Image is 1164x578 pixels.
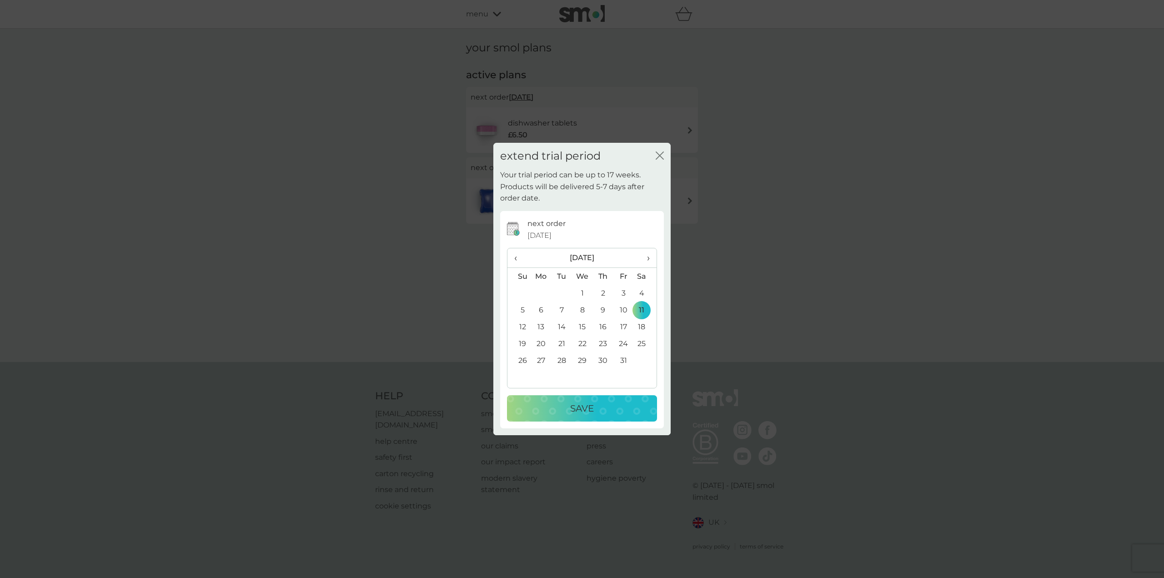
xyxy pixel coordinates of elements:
td: 31 [613,352,634,369]
td: 6 [531,302,552,318]
th: Mo [531,268,552,285]
td: 28 [552,352,572,369]
td: 29 [572,352,593,369]
td: 9 [593,302,613,318]
td: 3 [613,285,634,302]
td: 13 [531,318,552,335]
td: 4 [634,285,657,302]
td: 27 [531,352,552,369]
span: [DATE] [527,230,552,241]
span: ‹ [514,248,524,267]
th: Fr [613,268,634,285]
th: Sa [634,268,657,285]
th: Su [507,268,531,285]
p: Save [570,401,594,416]
h2: extend trial period [500,150,601,163]
td: 18 [634,318,657,335]
td: 16 [593,318,613,335]
button: close [656,151,664,161]
span: › [641,248,650,267]
td: 8 [572,302,593,318]
td: 22 [572,335,593,352]
button: Save [507,395,657,422]
td: 12 [507,318,531,335]
td: 7 [552,302,572,318]
td: 20 [531,335,552,352]
td: 23 [593,335,613,352]
p: next order [527,218,566,230]
td: 26 [507,352,531,369]
td: 24 [613,335,634,352]
td: 14 [552,318,572,335]
td: 25 [634,335,657,352]
td: 17 [613,318,634,335]
td: 15 [572,318,593,335]
td: 30 [593,352,613,369]
td: 11 [634,302,657,318]
th: Tu [552,268,572,285]
td: 2 [593,285,613,302]
td: 10 [613,302,634,318]
th: [DATE] [531,248,634,268]
td: 5 [507,302,531,318]
th: Th [593,268,613,285]
td: 19 [507,335,531,352]
td: 1 [572,285,593,302]
td: 21 [552,335,572,352]
th: We [572,268,593,285]
p: Your trial period can be up to 17 weeks. Products will be delivered 5-7 days after order date. [500,169,664,204]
